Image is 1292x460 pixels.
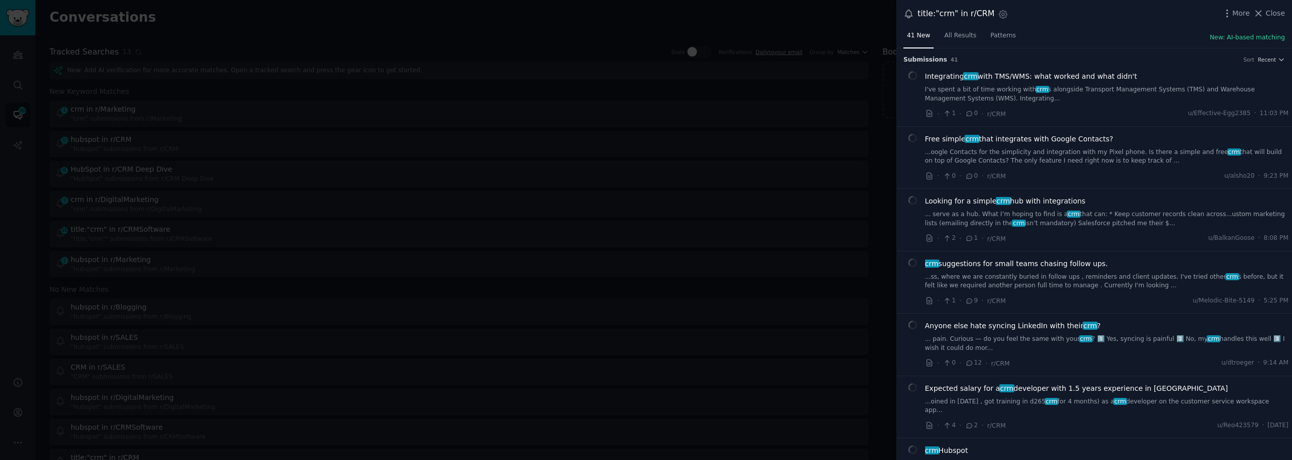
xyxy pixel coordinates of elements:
span: [DATE] [1268,421,1288,430]
span: · [1258,234,1260,243]
a: I've spent a bit of time working withcrms alongside Transport Management Systems (TMS) and Wareho... [925,85,1289,103]
span: 2 [965,421,978,430]
span: · [937,109,939,119]
span: 41 [951,57,958,63]
span: crm [1012,220,1026,227]
span: Free simple that integrates with Google Contacts? [925,134,1113,144]
span: 0 [965,172,978,181]
span: crm [1036,86,1049,93]
button: More [1222,8,1250,19]
span: 11:03 PM [1260,109,1288,118]
span: crm [963,72,978,80]
span: 5:25 PM [1264,296,1288,305]
span: 9:14 AM [1263,359,1288,368]
a: Patterns [987,28,1019,48]
div: Sort [1244,56,1255,63]
span: · [982,420,984,431]
span: crm [1079,335,1093,342]
span: 1 [965,234,978,243]
span: 8:08 PM [1264,234,1288,243]
span: u/Reo423579 [1217,421,1259,430]
span: · [937,358,939,369]
span: · [959,420,961,431]
span: 9:23 PM [1264,172,1288,181]
span: u/dtroeger [1221,359,1254,368]
span: · [937,295,939,306]
span: · [959,109,961,119]
span: 0 [965,109,978,118]
span: Close [1266,8,1285,19]
span: · [937,171,939,181]
span: 1 [943,296,955,305]
a: Integratingcrmwith TMS/WMS: what worked and what didn't [925,71,1137,82]
a: 41 New [903,28,934,48]
span: crm [964,135,980,143]
span: More [1232,8,1250,19]
span: crm [1207,335,1220,342]
span: r/CRM [991,360,1010,367]
a: ...ss, where we are constantly buried in follow ups , reminders and client updates. I've tried ot... [925,273,1289,290]
span: · [959,295,961,306]
span: · [1258,359,1260,368]
button: New: AI-based matching [1210,33,1285,42]
span: crm [1045,398,1058,405]
span: · [1258,172,1260,181]
span: crm [924,260,939,268]
div: title:"crm" in r/CRM [918,8,994,20]
a: Free simplecrmthat integrates with Google Contacts? [925,134,1113,144]
span: Submission s [903,56,947,65]
a: ... pain. Curious — do you feel the same with yourcrm? 1️⃣ Yes, syncing is painful 2️⃣ No, mycrmh... [925,335,1289,352]
span: All Results [944,31,976,40]
span: · [1254,109,1256,118]
span: crm [1113,398,1127,405]
a: ...oined in [DATE] , got training in d265crmfor 4 months) as acrmdeveloper on the customer servic... [925,397,1289,415]
span: 9 [965,296,978,305]
span: 41 New [907,31,930,40]
span: crm [1225,273,1239,280]
span: crm [1067,211,1081,218]
span: · [982,109,984,119]
span: · [959,233,961,244]
a: Anyone else hate syncing LinkedIn with theircrm? [925,321,1101,331]
a: All Results [941,28,980,48]
span: u/Effective-Egg2385 [1188,109,1251,118]
span: Hubspot [925,445,968,456]
span: u/Melodic-Bite-5149 [1193,296,1255,305]
span: crm [996,197,1011,205]
a: ...oogle Contacts for the simplicity and integration with my Pixel phone. Is there a simple and f... [925,148,1289,166]
span: r/CRM [987,422,1006,429]
span: · [959,358,961,369]
span: Expected salary for a developer with 1.5 years experience in [GEOGRAPHIC_DATA] [925,383,1228,394]
a: crmsuggestions for small teams chasing follow ups. [925,259,1108,269]
span: · [1262,421,1264,430]
span: suggestions for small teams chasing follow ups. [925,259,1108,269]
span: Anyone else hate syncing LinkedIn with their ? [925,321,1101,331]
a: Looking for a simplecrmhub with integrations [925,196,1086,207]
span: · [985,358,987,369]
span: · [937,420,939,431]
button: Recent [1258,56,1285,63]
span: crm [1227,148,1241,156]
span: 0 [943,172,955,181]
span: · [1258,296,1260,305]
span: crm [924,446,939,454]
span: u/BalkanGoose [1208,234,1255,243]
span: 0 [943,359,955,368]
span: crm [999,384,1014,392]
span: r/CRM [987,297,1006,304]
span: crm [1083,322,1098,330]
span: r/CRM [987,111,1006,118]
span: 12 [965,359,982,368]
span: · [982,233,984,244]
span: u/alsho20 [1224,172,1255,181]
span: · [982,295,984,306]
span: · [937,233,939,244]
span: Patterns [991,31,1016,40]
span: r/CRM [987,173,1006,180]
span: Integrating with TMS/WMS: what worked and what didn't [925,71,1137,82]
span: 4 [943,421,955,430]
a: Expected salary for acrmdeveloper with 1.5 years experience in [GEOGRAPHIC_DATA] [925,383,1228,394]
button: Close [1253,8,1285,19]
span: 1 [943,109,955,118]
a: crmHubspot [925,445,968,456]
